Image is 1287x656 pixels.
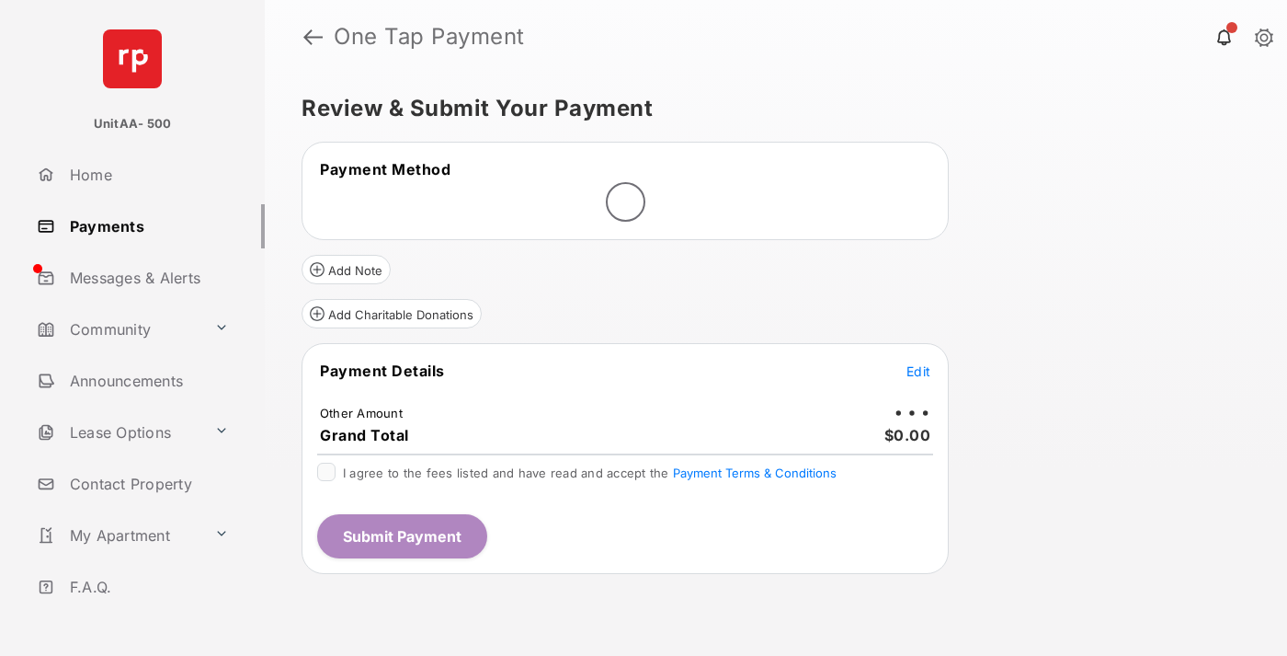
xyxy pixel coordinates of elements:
[673,466,837,480] button: I agree to the fees listed and have read and accept the
[334,26,525,48] strong: One Tap Payment
[94,115,172,133] p: UnitAA- 500
[29,513,207,558] a: My Apartment
[320,426,409,444] span: Grand Total
[884,426,931,444] span: $0.00
[29,256,265,300] a: Messages & Alerts
[343,466,837,480] span: I agree to the fees listed and have read and accept the
[103,29,162,88] img: svg+xml;base64,PHN2ZyB4bWxucz0iaHR0cDovL3d3dy53My5vcmcvMjAwMC9zdmciIHdpZHRoPSI2NCIgaGVpZ2h0PSI2NC...
[906,363,930,379] span: Edit
[317,514,487,558] button: Submit Payment
[29,204,265,248] a: Payments
[29,410,207,455] a: Lease Options
[302,98,1236,120] h5: Review & Submit Your Payment
[320,160,450,178] span: Payment Method
[302,255,391,284] button: Add Note
[906,362,930,380] button: Edit
[319,405,404,421] td: Other Amount
[29,565,265,609] a: F.A.Q.
[29,153,265,197] a: Home
[29,359,265,403] a: Announcements
[29,462,265,506] a: Contact Property
[320,362,445,380] span: Payment Details
[29,307,207,351] a: Community
[302,299,482,328] button: Add Charitable Donations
